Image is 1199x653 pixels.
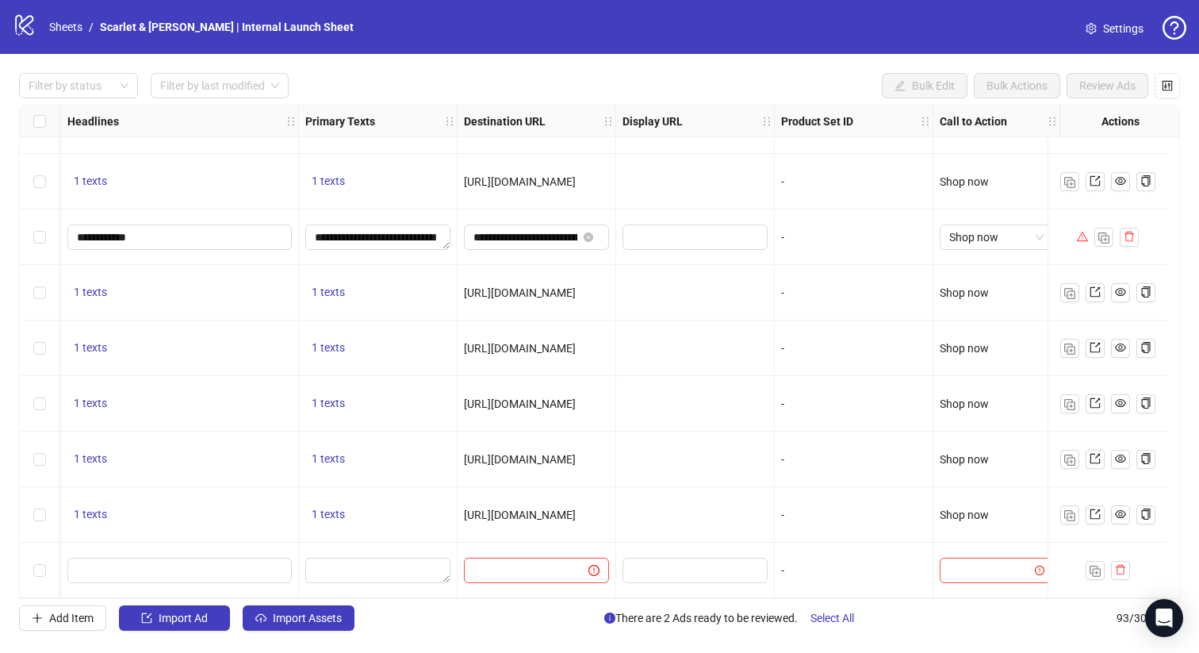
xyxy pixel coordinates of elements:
[464,175,576,188] span: [URL][DOMAIN_NAME]
[67,505,113,524] button: 1 texts
[312,341,345,354] span: 1 texts
[1090,175,1101,186] span: export
[781,173,926,190] div: -
[1094,228,1113,247] button: Duplicate
[74,397,107,409] span: 1 texts
[89,18,94,36] li: /
[20,265,59,321] div: Select row 88
[74,286,107,298] span: 1 texts
[20,543,59,598] div: Select row 93
[1060,339,1079,358] button: Duplicate
[781,284,926,302] div: -
[1035,566,1044,575] span: exclamation-circle
[772,116,783,127] span: holder
[243,605,354,631] button: Import Assets
[1047,116,1058,127] span: holder
[305,394,351,413] button: 1 texts
[1060,505,1079,524] button: Duplicate
[67,225,292,250] div: Edit values
[940,398,989,410] span: Shop now
[1115,564,1126,575] span: delete
[305,339,351,358] button: 1 texts
[1115,398,1126,409] span: eye
[119,605,230,631] button: Import Ad
[781,506,926,524] div: -
[20,154,59,209] div: Select row 86
[781,395,926,413] div: -
[67,450,113,469] button: 1 texts
[67,339,113,358] button: 1 texts
[97,18,357,36] a: Scarlet & [PERSON_NAME] | Internal Launch Sheet
[297,116,308,127] span: holder
[1163,16,1186,40] span: question-circle
[312,452,345,465] span: 1 texts
[1086,23,1097,34] span: setting
[949,225,1044,249] span: Shop now
[929,106,933,136] div: Resize Product Set ID column
[1155,73,1180,98] button: Configure table settings
[1055,106,1059,136] div: Resize Call to Action column
[255,613,266,624] span: cloud-upload
[20,321,59,376] div: Select row 89
[305,225,450,250] div: Edit values
[1077,231,1088,242] span: warning
[1060,394,1079,413] button: Duplicate
[74,452,107,465] span: 1 texts
[159,612,208,624] span: Import Ad
[305,505,351,524] button: 1 texts
[20,209,59,265] div: Select row 87
[1140,342,1151,353] span: copy
[1064,455,1075,466] img: Duplicate
[614,116,625,127] span: holder
[940,453,989,466] span: Shop now
[1115,286,1126,298] span: eye
[781,562,926,579] div: -
[20,376,59,432] div: Select row 90
[798,605,867,631] button: Select All
[1140,286,1151,298] span: copy
[940,113,1007,130] strong: Call to Action
[305,172,351,191] button: 1 texts
[1064,399,1075,410] img: Duplicate
[444,116,455,127] span: holder
[1140,175,1151,186] span: copy
[1064,344,1075,355] img: Duplicate
[1115,509,1126,520] span: eye
[305,558,450,583] div: Edit values
[940,175,989,188] span: Shop now
[1067,73,1148,98] button: Review Ads
[1124,231,1135,242] span: delete
[464,342,576,355] span: [URL][DOMAIN_NAME]
[882,73,967,98] button: Bulk Edit
[1060,172,1079,191] button: Duplicate
[781,229,926,246] div: -
[285,116,297,127] span: holder
[584,232,593,242] span: close-circle
[312,286,345,298] span: 1 texts
[273,612,342,624] span: Import Assets
[1090,342,1101,353] span: export
[1090,453,1101,464] span: export
[305,283,351,302] button: 1 texts
[1060,450,1079,469] button: Duplicate
[305,450,351,469] button: 1 texts
[1073,16,1156,41] a: Settings
[761,116,772,127] span: holder
[781,451,926,468] div: -
[74,341,107,354] span: 1 texts
[588,565,599,576] span: exclamation-circle
[1086,561,1105,580] button: Duplicate
[20,106,59,137] div: Select all rows
[1090,286,1101,298] span: export
[67,172,113,191] button: 1 texts
[1140,453,1151,464] span: copy
[19,605,106,631] button: Add Item
[611,106,615,136] div: Resize Destination URL column
[464,113,546,130] strong: Destination URL
[74,508,107,520] span: 1 texts
[1103,20,1143,37] span: Settings
[810,612,854,624] span: Select All
[1115,342,1126,353] span: eye
[464,398,576,410] span: [URL][DOMAIN_NAME]
[920,116,931,127] span: holder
